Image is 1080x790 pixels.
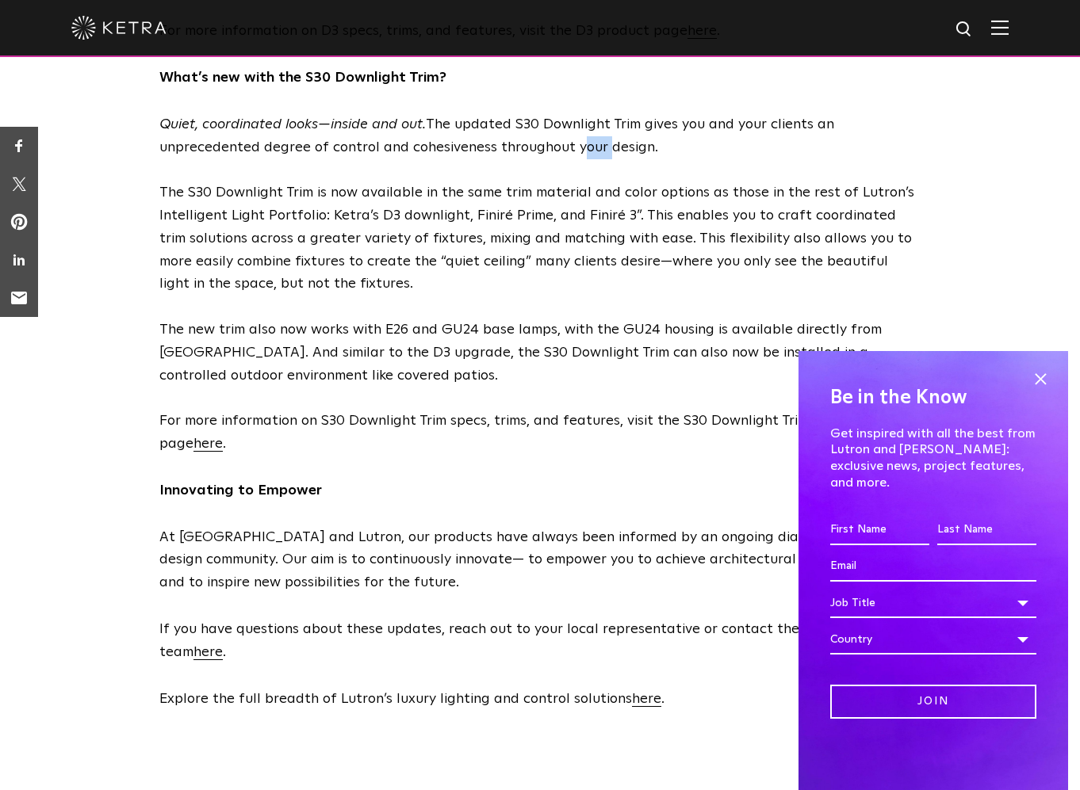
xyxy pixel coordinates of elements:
img: Hamburger%20Nav.svg [991,20,1009,35]
input: Last Name [937,515,1036,545]
h4: Be in the Know [830,383,1036,413]
img: search icon [955,20,975,40]
a: here [193,437,223,451]
input: Join [830,685,1036,719]
img: ketra-logo-2019-white [71,16,167,40]
input: Email [830,551,1036,582]
span: Quiet, coordinated looks—inside and out. [159,117,426,132]
input: First Name [830,515,929,545]
p: Explore the full breadth of Lutron’s luxury lighting and control solutions . [159,688,921,711]
p: The updated S30 Downlight Trim gives you and your clients an unprecedented degree of control and ... [159,113,921,456]
p: At [GEOGRAPHIC_DATA] and Lutron, our products have always been informed by an ongoing dialogue wi... [159,526,921,594]
p: Get inspired with all the best from Lutron and [PERSON_NAME]: exclusive news, project features, a... [830,426,1036,491]
strong: What’s new with the S30 Downlight Trim? [159,71,446,85]
strong: Innovating to Empower [159,483,322,498]
p: If you have questions about these updates, reach out to your local representative or contact the ... [159,618,921,664]
div: Job Title [830,588,1036,618]
a: here [632,692,661,706]
a: here [193,645,223,659]
div: Country [830,624,1036,655]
